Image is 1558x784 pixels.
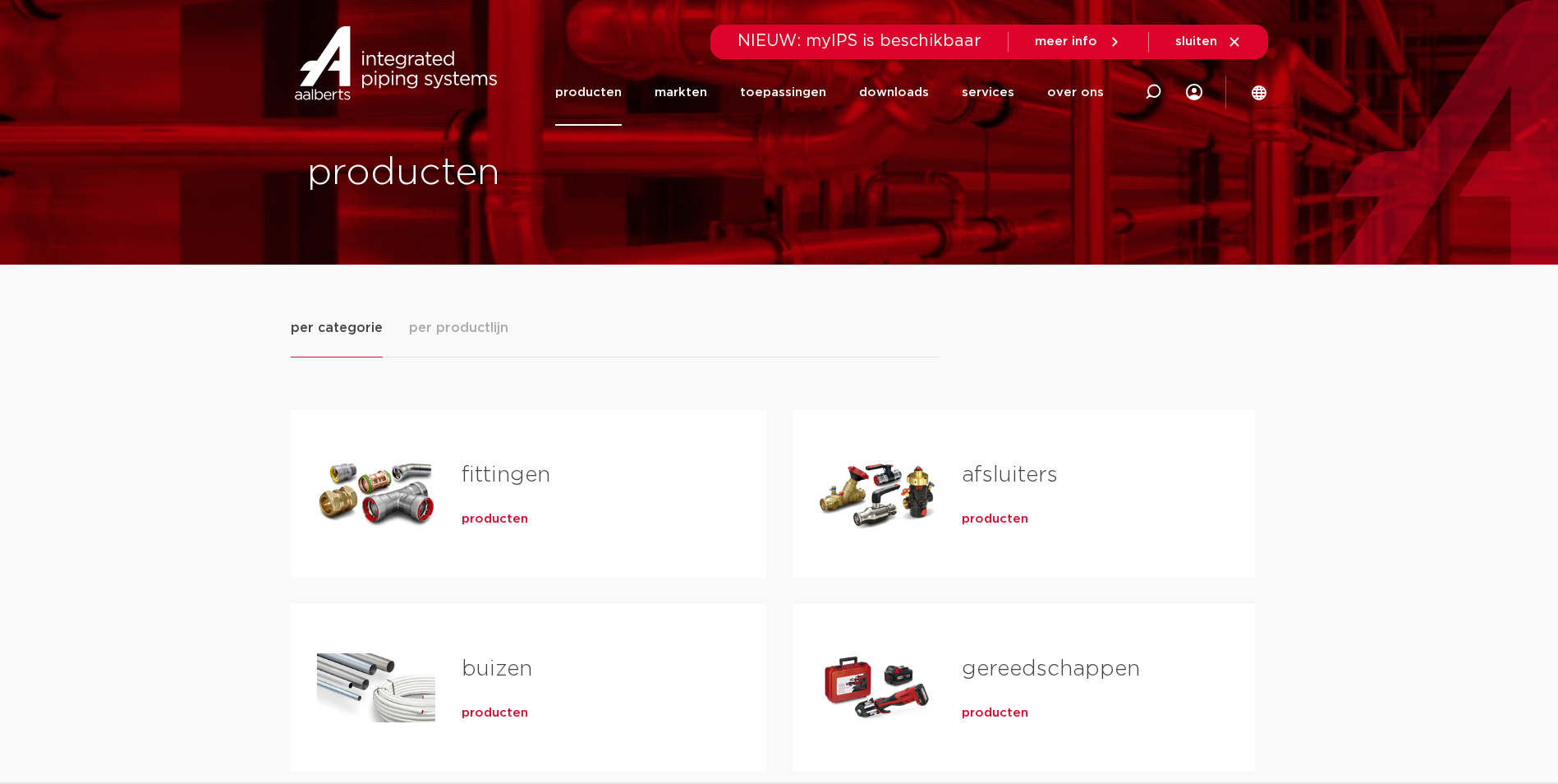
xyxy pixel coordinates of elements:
nav: Menu [555,59,1104,126]
a: toepassingen [740,59,826,126]
a: producten [462,511,528,528]
a: downloads [859,59,929,126]
a: producten [962,511,1028,528]
a: services [962,59,1014,126]
span: sluiten [1175,35,1217,48]
span: NIEUW: myIPS is beschikbaar [738,33,981,49]
a: fittingen [462,464,550,486]
span: meer info [1035,35,1097,48]
span: per categorie [291,318,383,338]
a: gereedschappen [962,658,1140,680]
a: producten [555,59,622,126]
a: over ons [1047,59,1104,126]
a: producten [462,705,528,722]
a: sluiten [1175,35,1242,49]
a: afsluiters [962,464,1058,486]
h1: producten [307,147,771,200]
a: markten [655,59,707,126]
a: producten [962,705,1028,722]
span: per productlijn [409,318,508,338]
div: my IPS [1186,59,1202,126]
a: meer info [1035,35,1122,49]
a: buizen [462,658,532,680]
